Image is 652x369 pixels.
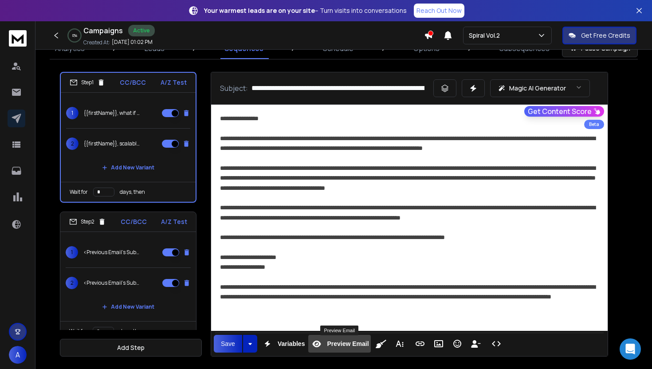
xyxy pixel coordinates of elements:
[72,33,77,38] p: 0 %
[84,110,141,117] p: {{firstName}}, what if {{companyName}} had a 3PL that felt in-house?
[325,340,370,348] span: Preview Email
[83,279,140,287] p: <Previous Email's Subject>
[66,277,78,289] span: 2
[391,335,408,353] button: More Text
[320,326,358,335] div: Preview Email
[119,328,145,335] p: days, then
[70,79,105,86] div: Step 1
[9,30,27,47] img: logo
[120,188,145,196] p: days, then
[70,188,88,196] p: Wait for
[412,335,428,353] button: Insert Link (⌘K)
[128,25,155,36] div: Active
[509,84,566,93] p: Magic AI Generator
[449,335,466,353] button: Emoticons
[214,335,242,353] button: Save
[276,340,307,348] span: Variables
[84,140,141,147] p: {{firstName}}, scalable fulfillment without the red tape x NovEx
[95,159,161,177] button: Add New Variant
[66,107,79,119] span: 1
[161,217,187,226] p: A/Z Test
[416,6,462,15] p: Reach Out Now
[69,328,87,335] p: Wait for
[259,335,307,353] button: Variables
[469,31,503,40] p: Spiral Vol.2
[430,335,447,353] button: Insert Image (⌘P)
[66,137,79,150] span: 2
[308,335,370,353] button: Preview Email
[204,6,407,15] p: – Turn visits into conversations
[83,39,110,46] p: Created At:
[620,338,641,360] div: Open Intercom Messenger
[467,335,484,353] button: Insert Unsubscribe Link
[161,78,187,87] p: A/Z Test
[584,120,604,129] div: Beta
[204,6,315,15] strong: Your warmest leads are on your site
[373,335,389,353] button: Clean HTML
[524,106,604,117] button: Get Content Score
[112,39,153,46] p: [DATE] 01:02 PM
[9,346,27,364] button: A
[83,25,123,36] h1: Campaigns
[69,218,106,226] div: Step 2
[581,31,630,40] p: Get Free Credits
[562,27,636,44] button: Get Free Credits
[120,78,146,87] p: CC/BCC
[66,246,78,259] span: 1
[83,249,140,256] p: <Previous Email's Subject>
[60,339,202,357] button: Add Step
[60,72,196,203] li: Step1CC/BCCA/Z Test1{{firstName}}, what if {{companyName}} had a 3PL that felt in-house?2{{firstN...
[121,217,147,226] p: CC/BCC
[220,83,248,94] p: Subject:
[490,79,590,97] button: Magic AI Generator
[414,4,464,18] a: Reach Out Now
[60,212,196,342] li: Step2CC/BCCA/Z Test1<Previous Email's Subject>2<Previous Email's Subject>Add New VariantWait ford...
[488,335,505,353] button: Code View
[95,298,161,316] button: Add New Variant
